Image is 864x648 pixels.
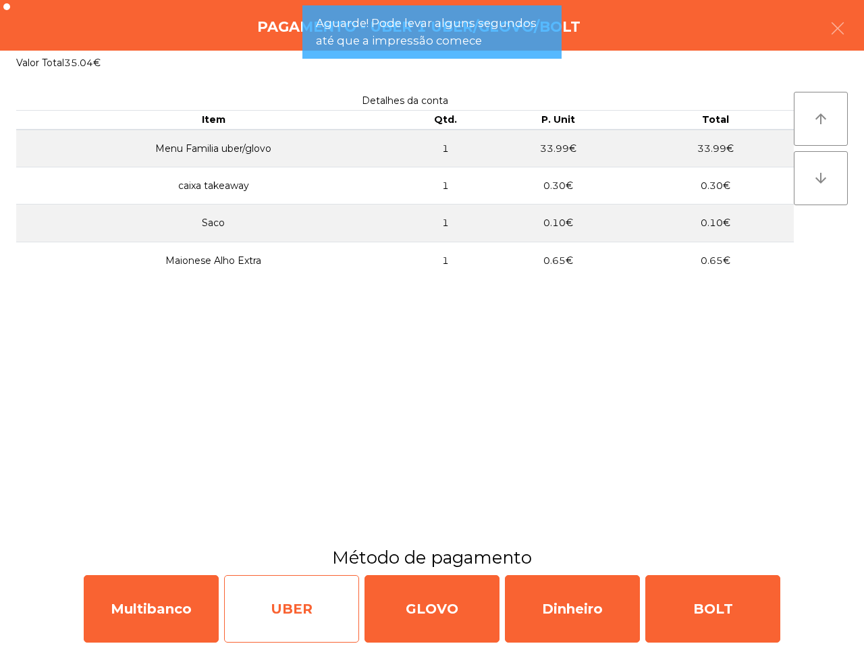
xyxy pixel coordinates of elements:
th: Item [16,111,411,130]
td: 1 [411,242,479,279]
span: Detalhes da conta [362,94,448,107]
td: 33.99€ [479,130,637,167]
td: 0.65€ [637,242,794,279]
th: P. Unit [479,111,637,130]
td: 0.30€ [479,167,637,205]
div: Dinheiro [505,575,640,643]
div: Multibanco [84,575,219,643]
div: GLOVO [364,575,500,643]
button: arrow_downward [794,151,848,205]
td: 0.30€ [637,167,794,205]
td: 1 [411,205,479,242]
td: Maionese Alho Extra [16,242,411,279]
td: Menu Familia uber/glovo [16,130,411,167]
div: UBER [224,575,359,643]
td: 33.99€ [637,130,794,167]
i: arrow_downward [813,170,829,186]
button: arrow_upward [794,92,848,146]
span: Aguarde! Pode levar alguns segundos até que a impressão comece [316,15,548,49]
span: Valor Total [16,57,64,69]
h3: Método de pagamento [10,545,854,570]
td: Saco [16,205,411,242]
td: 0.10€ [637,205,794,242]
h4: Pagamento - Uber 1 Uber/Glovo/Bolt [257,17,580,37]
td: caixa takeaway [16,167,411,205]
th: Total [637,111,794,130]
td: 0.65€ [479,242,637,279]
td: 1 [411,167,479,205]
div: BOLT [645,575,780,643]
i: arrow_upward [813,111,829,127]
td: 1 [411,130,479,167]
td: 0.10€ [479,205,637,242]
span: 35.04€ [64,57,101,69]
th: Qtd. [411,111,479,130]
